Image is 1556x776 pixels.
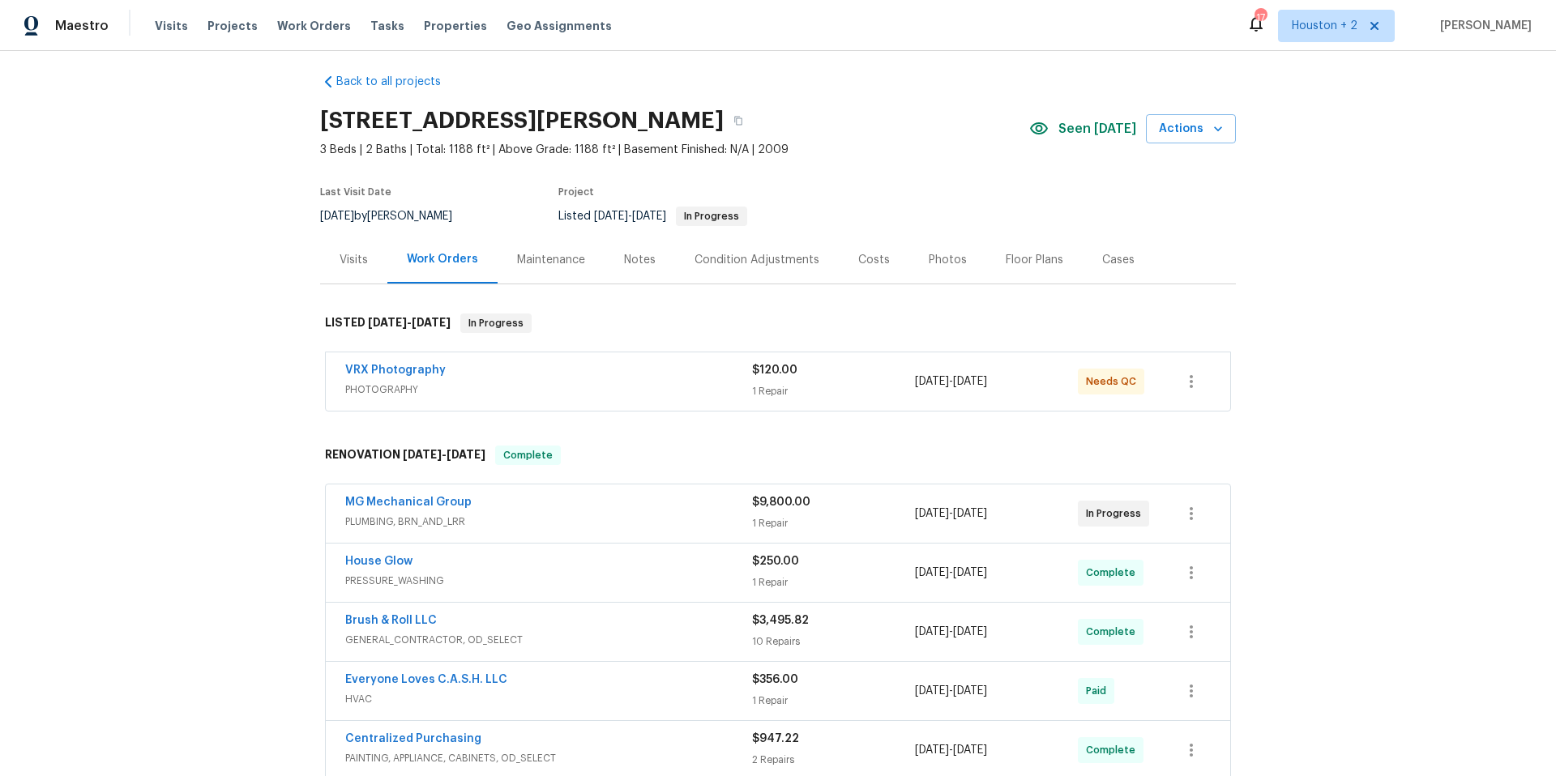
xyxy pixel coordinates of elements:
[953,626,987,637] span: [DATE]
[207,18,258,34] span: Projects
[915,505,987,522] span: -
[632,211,666,222] span: [DATE]
[370,20,404,32] span: Tasks
[1086,742,1142,758] span: Complete
[1086,683,1113,699] span: Paid
[1146,114,1236,144] button: Actions
[953,567,987,578] span: [DATE]
[345,573,752,589] span: PRESSURE_WASHING
[1292,18,1357,34] span: Houston + 2
[915,565,987,581] span: -
[915,742,987,758] span: -
[752,497,810,508] span: $9,800.00
[462,315,530,331] span: In Progress
[320,207,472,226] div: by [PERSON_NAME]
[915,567,949,578] span: [DATE]
[953,376,987,387] span: [DATE]
[345,514,752,530] span: PLUMBING, BRN_AND_LRR
[752,674,798,685] span: $356.00
[345,750,752,766] span: PAINTING, APPLIANCE, CABINETS, OD_SELECT
[155,18,188,34] span: Visits
[1086,373,1143,390] span: Needs QC
[403,449,442,460] span: [DATE]
[277,18,351,34] span: Work Orders
[517,252,585,268] div: Maintenance
[752,574,915,591] div: 1 Repair
[403,449,485,460] span: -
[320,211,354,222] span: [DATE]
[752,556,799,567] span: $250.00
[368,317,451,328] span: -
[345,615,437,626] a: Brush & Roll LLC
[915,626,949,637] span: [DATE]
[594,211,666,222] span: -
[424,18,487,34] span: Properties
[1086,624,1142,640] span: Complete
[1086,565,1142,581] span: Complete
[752,633,915,650] div: 10 Repairs
[345,556,413,567] a: House Glow
[915,373,987,390] span: -
[497,447,559,463] span: Complete
[368,317,407,328] span: [DATE]
[320,429,1236,481] div: RENOVATION [DATE]-[DATE]Complete
[558,211,747,222] span: Listed
[695,252,819,268] div: Condition Adjustments
[915,683,987,699] span: -
[412,317,451,328] span: [DATE]
[320,74,476,90] a: Back to all projects
[507,18,612,34] span: Geo Assignments
[915,744,949,756] span: [DATE]
[953,508,987,519] span: [DATE]
[340,252,368,268] div: Visits
[345,674,507,685] a: Everyone Loves C.A.S.H. LLC
[447,449,485,460] span: [DATE]
[752,752,915,768] div: 2 Repairs
[752,515,915,531] div: 1 Repair
[752,615,809,626] span: $3,495.82
[325,446,485,465] h6: RENOVATION
[1434,18,1532,34] span: [PERSON_NAME]
[320,187,391,197] span: Last Visit Date
[1102,252,1135,268] div: Cases
[678,211,746,221] span: In Progress
[752,383,915,399] div: 1 Repair
[915,685,949,697] span: [DATE]
[953,685,987,697] span: [DATE]
[320,142,1029,158] span: 3 Beds | 2 Baths | Total: 1188 ft² | Above Grade: 1188 ft² | Basement Finished: N/A | 2009
[345,632,752,648] span: GENERAL_CONTRACTOR, OD_SELECT
[345,365,446,376] a: VRX Photography
[624,252,656,268] div: Notes
[724,106,753,135] button: Copy Address
[1159,119,1223,139] span: Actions
[325,313,451,333] h6: LISTED
[345,691,752,707] span: HVAC
[915,508,949,519] span: [DATE]
[558,187,594,197] span: Project
[858,252,890,268] div: Costs
[407,251,478,267] div: Work Orders
[594,211,628,222] span: [DATE]
[1255,10,1266,26] div: 17
[752,733,799,744] span: $947.22
[345,497,472,508] a: MG Mechanical Group
[752,365,797,376] span: $120.00
[1006,252,1063,268] div: Floor Plans
[752,693,915,709] div: 1 Repair
[320,113,724,129] h2: [STREET_ADDRESS][PERSON_NAME]
[929,252,967,268] div: Photos
[915,376,949,387] span: [DATE]
[953,744,987,756] span: [DATE]
[345,382,752,398] span: PHOTOGRAPHY
[345,733,481,744] a: Centralized Purchasing
[1086,505,1148,522] span: In Progress
[55,18,109,34] span: Maestro
[320,297,1236,349] div: LISTED [DATE]-[DATE]In Progress
[915,624,987,640] span: -
[1058,121,1136,137] span: Seen [DATE]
